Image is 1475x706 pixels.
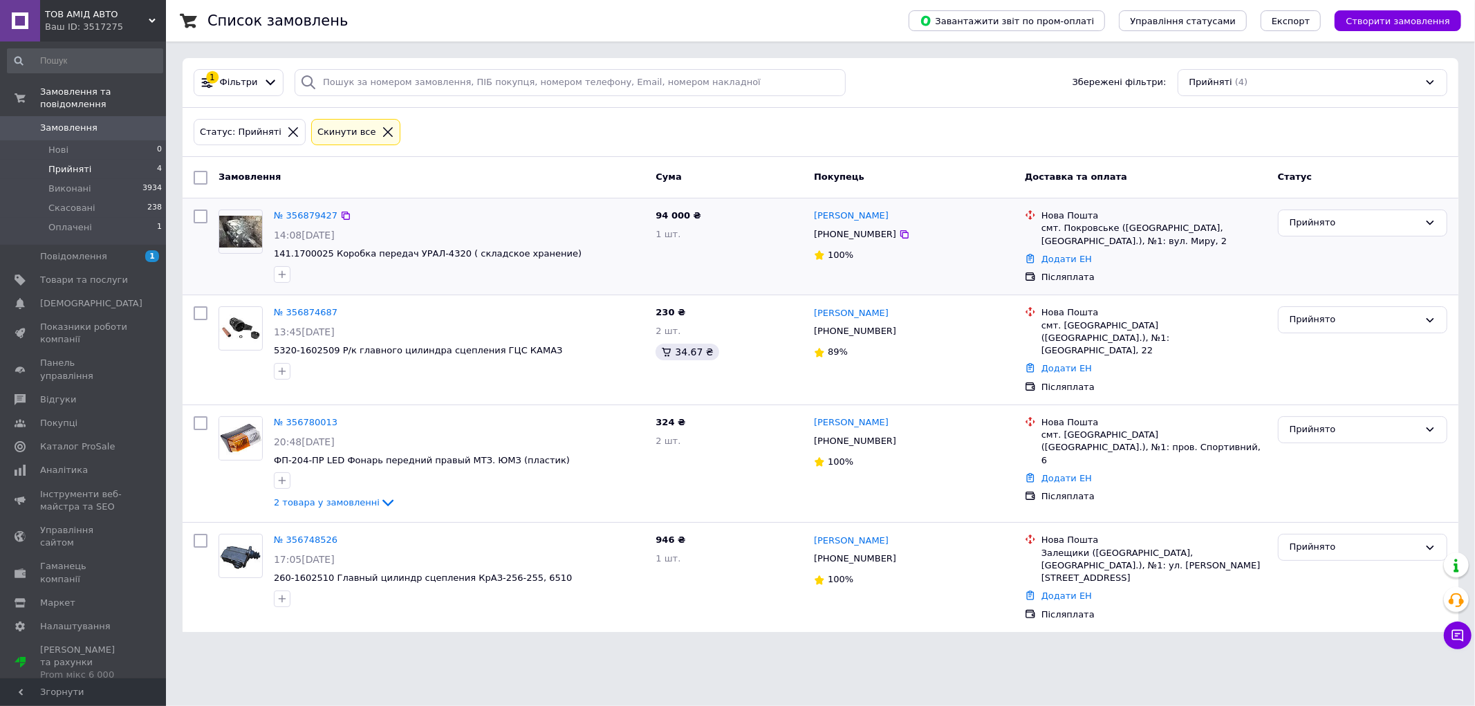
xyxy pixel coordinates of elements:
[48,163,91,176] span: Прийняті
[1025,171,1127,182] span: Доставка та оплата
[274,230,335,241] span: 14:08[DATE]
[219,216,262,248] img: Фото товару
[920,15,1094,27] span: Завантажити звіт по пром-оплаті
[142,183,162,195] span: 3934
[40,417,77,429] span: Покупці
[145,250,159,262] span: 1
[220,76,258,89] span: Фільтри
[206,71,219,84] div: 1
[274,248,582,259] a: 141.1700025 Коробка передач УРАЛ-4320 ( складское хранение)
[40,250,107,263] span: Повідомлення
[1041,591,1092,601] a: Додати ЕН
[219,315,262,343] img: Фото товару
[1130,16,1236,26] span: Управління статусами
[1041,609,1267,621] div: Післяплата
[274,307,337,317] a: № 356874687
[219,417,262,460] img: Фото товару
[828,250,853,260] span: 100%
[219,171,281,182] span: Замовлення
[219,539,262,574] img: Фото товару
[207,12,348,29] h1: Список замовлень
[1235,77,1247,87] span: (4)
[274,436,335,447] span: 20:48[DATE]
[274,497,396,508] a: 2 товара у замовленні
[197,125,284,140] div: Статус: Прийняті
[1321,15,1461,26] a: Створити замовлення
[274,573,572,583] a: 260-1602510 Главный цилиндр сцепления КрАЗ-256-255, 6510
[219,534,263,578] a: Фото товару
[274,326,335,337] span: 13:45[DATE]
[7,48,163,73] input: Пошук
[1290,216,1419,230] div: Прийнято
[1041,319,1267,357] div: смт. [GEOGRAPHIC_DATA] ([GEOGRAPHIC_DATA].), №1: [GEOGRAPHIC_DATA], 22
[811,225,899,243] div: [PHONE_NUMBER]
[1041,547,1267,585] div: Залещики ([GEOGRAPHIC_DATA], [GEOGRAPHIC_DATA].), №1: ул. [PERSON_NAME][STREET_ADDRESS]
[1189,76,1232,89] span: Прийняті
[40,122,98,134] span: Замовлення
[1290,313,1419,327] div: Прийнято
[1041,416,1267,429] div: Нова Пошта
[656,171,681,182] span: Cума
[48,144,68,156] span: Нові
[315,125,379,140] div: Cкинути все
[295,69,846,96] input: Пошук за номером замовлення, ПІБ покупця, номером телефону, Email, номером накладної
[1346,16,1450,26] span: Створити замовлення
[40,597,75,609] span: Маркет
[828,346,848,357] span: 89%
[909,10,1105,31] button: Завантажити звіт по пром-оплаті
[40,274,128,286] span: Товари та послуги
[1073,76,1167,89] span: Збережені фільтри:
[811,322,899,340] div: [PHONE_NUMBER]
[40,669,128,681] div: Prom мікс 6 000
[219,306,263,351] a: Фото товару
[656,326,680,336] span: 2 шт.
[40,321,128,346] span: Показники роботи компанії
[40,440,115,453] span: Каталог ProSale
[1041,381,1267,393] div: Післяплата
[45,21,166,33] div: Ваш ID: 3517275
[40,524,128,549] span: Управління сайтом
[40,620,111,633] span: Налаштування
[656,553,680,564] span: 1 шт.
[274,497,380,508] span: 2 товара у замовленні
[48,202,95,214] span: Скасовані
[1041,363,1092,373] a: Додати ЕН
[147,202,162,214] span: 238
[828,456,853,467] span: 100%
[1278,171,1312,182] span: Статус
[811,550,899,568] div: [PHONE_NUMBER]
[40,644,128,682] span: [PERSON_NAME] та рахунки
[814,171,864,182] span: Покупець
[811,432,899,450] div: [PHONE_NUMBER]
[40,560,128,585] span: Гаманець компанії
[157,221,162,234] span: 1
[814,416,889,429] a: [PERSON_NAME]
[1041,210,1267,222] div: Нова Пошта
[1290,540,1419,555] div: Прийнято
[814,535,889,548] a: [PERSON_NAME]
[274,455,570,465] a: ФП-204-ПР LED Фонарь передний правый МТЗ. ЮМЗ (пластик)
[1335,10,1461,31] button: Створити замовлення
[157,163,162,176] span: 4
[1041,473,1092,483] a: Додати ЕН
[1041,271,1267,284] div: Післяплата
[814,307,889,320] a: [PERSON_NAME]
[48,183,91,195] span: Виконані
[1041,534,1267,546] div: Нова Пошта
[274,554,335,565] span: 17:05[DATE]
[157,144,162,156] span: 0
[274,345,563,355] a: 5320-1602509 Р/к главного цилиндра сцепления ГЦС КАМАЗ
[814,210,889,223] a: [PERSON_NAME]
[1041,429,1267,467] div: смт. [GEOGRAPHIC_DATA] ([GEOGRAPHIC_DATA].), №1: пров. Спортивний, 6
[656,344,718,360] div: 34.67 ₴
[274,535,337,545] a: № 356748526
[656,210,701,221] span: 94 000 ₴
[1041,254,1092,264] a: Додати ЕН
[1041,306,1267,319] div: Нова Пошта
[1444,622,1472,649] button: Чат з покупцем
[1272,16,1310,26] span: Експорт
